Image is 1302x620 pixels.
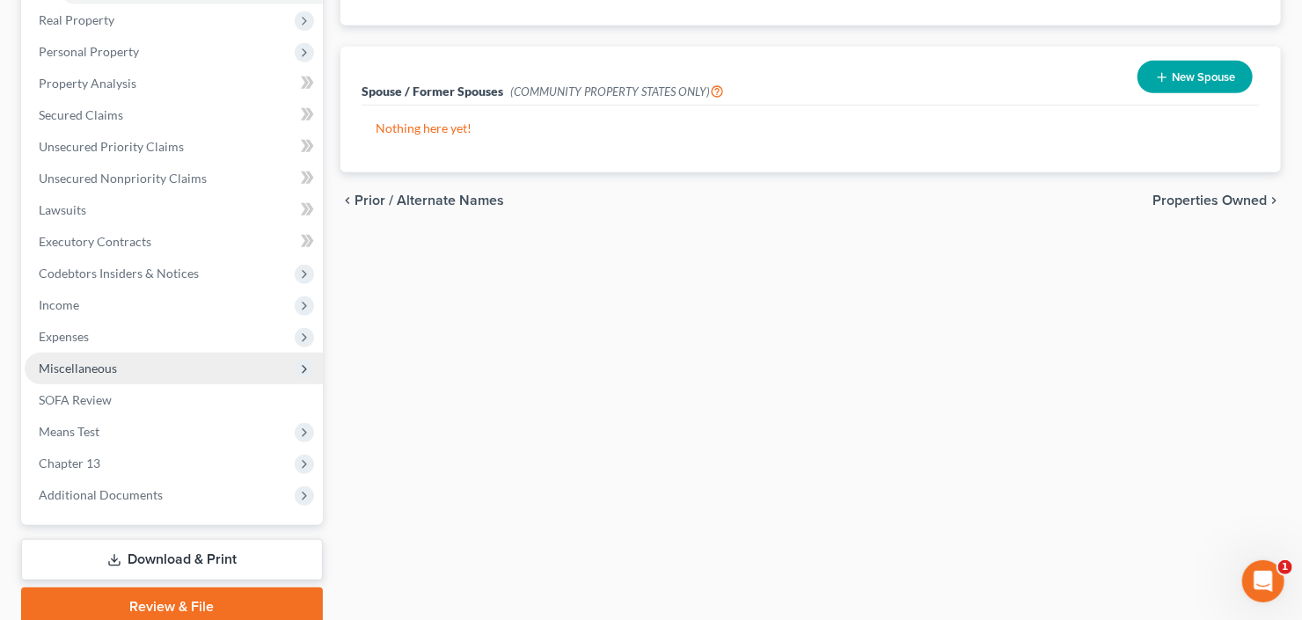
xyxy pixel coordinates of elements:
[39,392,112,407] span: SOFA Review
[39,202,86,217] span: Lawsuits
[362,84,503,98] span: Spouse / Former Spouses
[25,226,323,258] a: Executory Contracts
[39,487,163,502] span: Additional Documents
[25,163,323,194] a: Unsecured Nonpriority Claims
[21,539,323,580] a: Download & Print
[1267,193,1281,208] i: chevron_right
[25,131,323,163] a: Unsecured Priority Claims
[39,361,117,376] span: Miscellaneous
[25,384,323,416] a: SOFA Review
[39,76,136,91] span: Property Analysis
[1137,61,1253,93] button: New Spouse
[1152,193,1281,208] button: Properties Owned chevron_right
[39,44,139,59] span: Personal Property
[39,266,199,281] span: Codebtors Insiders & Notices
[376,120,1246,137] p: Nothing here yet!
[39,234,151,249] span: Executory Contracts
[1278,560,1292,574] span: 1
[340,193,355,208] i: chevron_left
[1152,193,1267,208] span: Properties Owned
[340,193,504,208] button: chevron_left Prior / Alternate Names
[355,193,504,208] span: Prior / Alternate Names
[25,194,323,226] a: Lawsuits
[39,171,207,186] span: Unsecured Nonpriority Claims
[25,99,323,131] a: Secured Claims
[39,139,184,154] span: Unsecured Priority Claims
[39,107,123,122] span: Secured Claims
[510,84,724,98] span: (COMMUNITY PROPERTY STATES ONLY)
[39,329,89,344] span: Expenses
[39,12,114,27] span: Real Property
[25,68,323,99] a: Property Analysis
[1242,560,1284,602] iframe: Intercom live chat
[39,424,99,439] span: Means Test
[39,456,100,470] span: Chapter 13
[39,297,79,312] span: Income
